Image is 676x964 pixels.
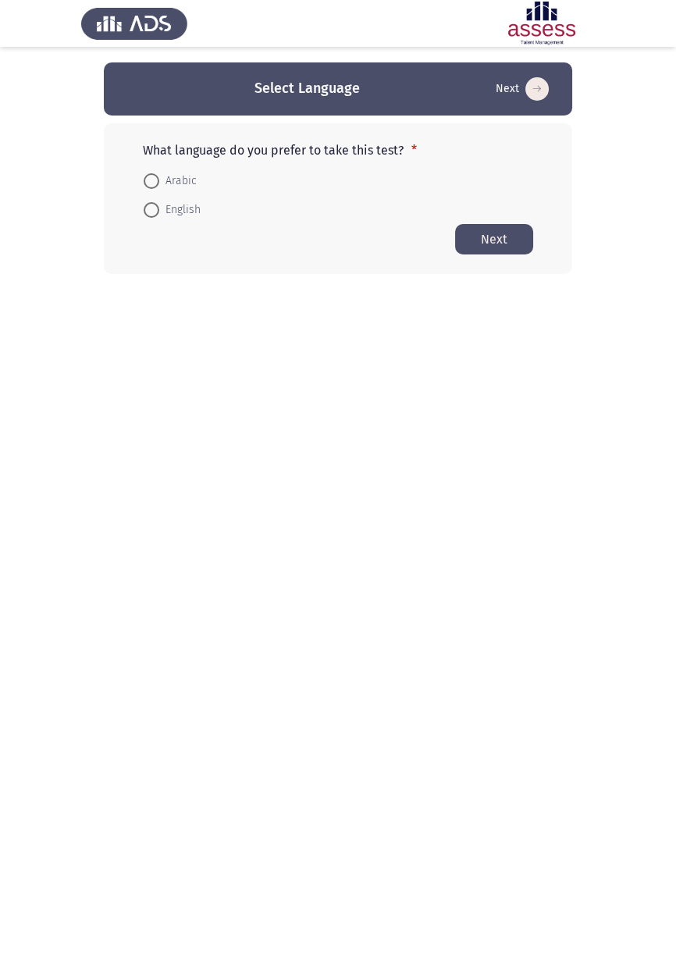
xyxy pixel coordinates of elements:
[491,76,553,101] button: Start assessment
[143,143,533,158] p: What language do you prefer to take this test?
[81,2,187,45] img: Assess Talent Management logo
[159,201,201,219] span: English
[159,172,197,190] span: Arabic
[455,224,533,254] button: Start assessment
[254,79,360,98] h3: Select Language
[489,2,595,45] img: Assessment logo of ASSESS Focus Assessment (A+B) Ibn Sina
